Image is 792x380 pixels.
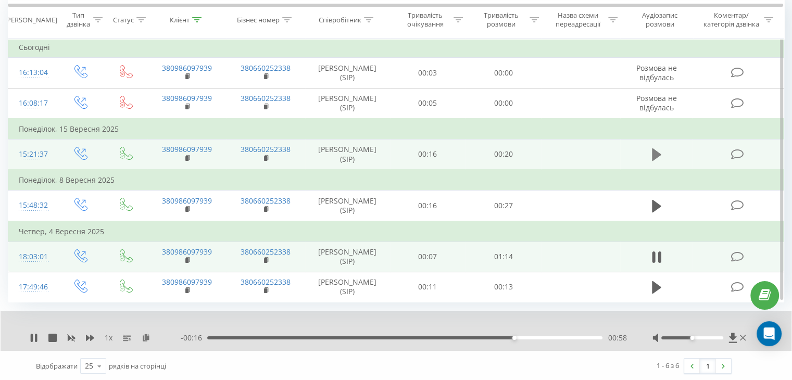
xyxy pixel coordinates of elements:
div: Accessibility label [690,336,694,340]
div: 16:08:17 [19,93,46,113]
a: 380986097939 [162,144,212,154]
td: Понеділок, 15 Вересня 2025 [8,119,784,140]
div: 1 - 6 з 6 [657,360,679,371]
div: 25 [85,361,93,371]
a: 380986097939 [162,247,212,257]
td: [PERSON_NAME] (SIP) [305,272,390,302]
span: Відображати [36,361,78,371]
div: Статус [113,15,134,24]
div: Тривалість розмови [475,11,527,29]
div: 15:48:32 [19,195,46,216]
td: 00:27 [466,191,541,221]
td: 00:20 [466,139,541,170]
td: Понеділок, 8 Вересня 2025 [8,170,784,191]
span: - 00:16 [181,333,207,343]
span: рядків на сторінці [109,361,166,371]
a: 380986097939 [162,196,212,206]
div: 15:21:37 [19,144,46,164]
td: 01:14 [466,242,541,272]
a: 380660252338 [241,247,291,257]
td: Четвер, 4 Вересня 2025 [8,221,784,242]
div: Open Intercom Messenger [757,321,782,346]
div: 16:13:04 [19,62,46,83]
div: Співробітник [319,15,361,24]
td: [PERSON_NAME] (SIP) [305,139,390,170]
td: [PERSON_NAME] (SIP) [305,191,390,221]
div: Коментар/категорія дзвінка [700,11,761,29]
div: Тип дзвінка [66,11,90,29]
div: Тривалість очікування [399,11,451,29]
td: 00:16 [390,139,466,170]
td: 00:05 [390,88,466,119]
a: 380986097939 [162,277,212,287]
td: 00:11 [390,272,466,302]
span: Розмова не відбулась [636,63,677,82]
a: 380660252338 [241,93,291,103]
td: 00:00 [466,58,541,88]
span: Розмова не відбулась [636,93,677,112]
div: Клієнт [170,15,190,24]
td: 00:00 [466,88,541,119]
td: Сьогодні [8,37,784,58]
div: Назва схеми переадресації [551,11,606,29]
div: Бізнес номер [237,15,280,24]
a: 380986097939 [162,63,212,73]
a: 380986097939 [162,93,212,103]
td: 00:16 [390,191,466,221]
td: [PERSON_NAME] (SIP) [305,88,390,119]
td: 00:13 [466,272,541,302]
div: 18:03:01 [19,247,46,267]
div: Аудіозапис розмови [630,11,690,29]
div: Accessibility label [512,336,517,340]
td: 00:03 [390,58,466,88]
a: 380660252338 [241,144,291,154]
td: 00:07 [390,242,466,272]
a: 380660252338 [241,196,291,206]
a: 380660252338 [241,277,291,287]
a: 380660252338 [241,63,291,73]
td: [PERSON_NAME] (SIP) [305,242,390,272]
div: 17:49:46 [19,277,46,297]
span: 1 x [105,333,112,343]
span: 00:58 [608,333,626,343]
a: 1 [700,359,715,373]
div: [PERSON_NAME] [5,15,57,24]
td: [PERSON_NAME] (SIP) [305,58,390,88]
